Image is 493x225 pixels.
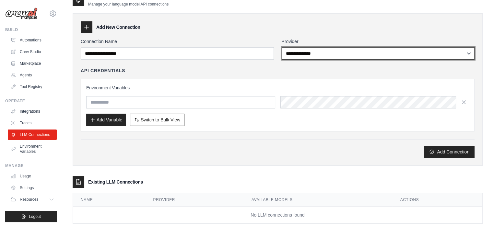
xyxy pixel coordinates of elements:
p: Manage your language model API connections [88,2,169,7]
label: Connection Name [81,38,274,45]
h3: Add New Connection [96,24,140,30]
th: Available Models [244,193,393,207]
a: Crew Studio [8,47,57,57]
a: Settings [8,183,57,193]
span: Logout [29,214,41,219]
button: Switch to Bulk View [130,114,184,126]
label: Provider [282,38,475,45]
h3: Existing LLM Connections [88,179,143,185]
a: Traces [8,118,57,128]
a: Tool Registry [8,82,57,92]
button: Add Connection [424,146,475,158]
button: Logout [5,211,57,222]
th: Provider [146,193,244,207]
th: Name [73,193,146,207]
div: Build [5,27,57,32]
a: Environment Variables [8,141,57,157]
div: Operate [5,98,57,104]
span: Resources [20,197,38,202]
h3: Environment Variables [86,84,469,91]
button: Resources [8,194,57,205]
a: Integrations [8,106,57,117]
a: Agents [8,70,57,80]
a: Marketplace [8,58,57,69]
img: Logo [5,7,38,20]
th: Actions [393,193,482,207]
a: Usage [8,171,57,181]
span: Switch to Bulk View [141,117,180,123]
h4: API Credentials [81,67,125,74]
a: Automations [8,35,57,45]
a: LLM Connections [8,129,57,140]
div: Manage [5,163,57,168]
button: Add Variable [86,114,126,126]
td: No LLM connections found [73,207,482,224]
